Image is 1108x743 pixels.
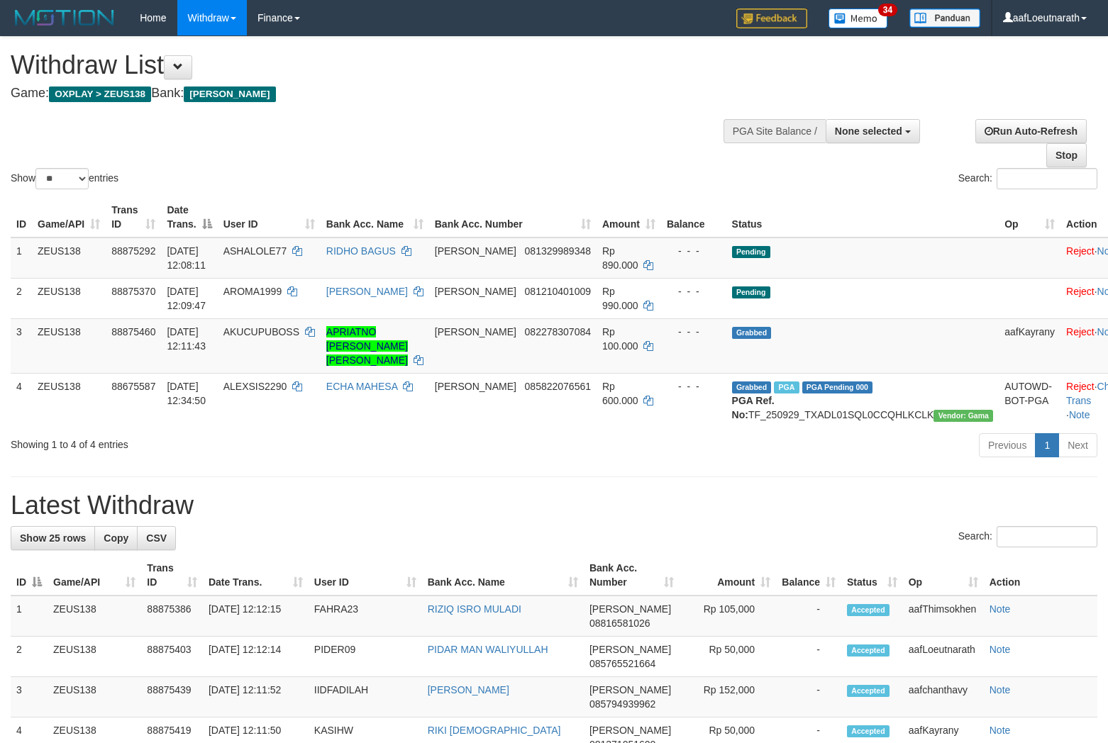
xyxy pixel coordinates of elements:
a: ECHA MAHESA [326,381,397,392]
h4: Game: Bank: [11,86,724,101]
a: Note [990,684,1011,695]
span: Show 25 rows [20,532,86,544]
td: Rp 105,000 [680,596,776,637]
td: 88875403 [141,637,203,677]
a: Reject [1066,286,1095,297]
span: [DATE] 12:11:43 [167,326,206,352]
div: - - - [667,244,721,258]
td: aafThimsokhen [903,596,984,637]
a: RIKI [DEMOGRAPHIC_DATA] [428,725,561,736]
img: MOTION_logo.png [11,7,118,28]
select: Showentries [35,168,89,189]
span: 88875292 [111,245,155,257]
th: Status [726,197,999,238]
span: Pending [732,286,770,298]
td: 1 [11,596,48,637]
td: 88875439 [141,677,203,717]
a: Note [990,644,1011,655]
span: 88875370 [111,286,155,297]
img: Feedback.jpg [736,9,807,28]
a: RIZIQ ISRO MULADI [428,603,521,615]
td: TF_250929_TXADL01SQL0CCQHLKCLK [726,373,999,428]
a: Previous [979,433,1036,457]
span: 34 [878,4,897,16]
th: Bank Acc. Number: activate to sort column ascending [429,197,597,238]
th: Date Trans.: activate to sort column ascending [203,555,309,596]
div: - - - [667,284,721,298]
td: aafKayrany [999,318,1060,373]
th: Op: activate to sort column ascending [903,555,984,596]
input: Search: [997,526,1097,547]
span: 88875460 [111,326,155,337]
label: Search: [958,526,1097,547]
th: Game/API: activate to sort column ascending [32,197,106,238]
a: Note [990,725,1011,736]
td: FAHRA23 [309,596,422,637]
a: [PERSON_NAME] [326,286,408,297]
div: PGA Site Balance / [724,119,826,143]
td: 2 [11,278,32,318]
a: Reject [1066,326,1095,337]
td: 2 [11,637,48,677]
td: 3 [11,677,48,717]
td: ZEUS138 [48,596,141,637]
span: Accepted [847,685,890,697]
span: Marked by aafpengsreynich [774,381,799,393]
td: ZEUS138 [48,637,141,677]
td: [DATE] 12:12:14 [203,637,309,677]
td: ZEUS138 [32,238,106,279]
span: Copy 08816581026 to clipboard [589,618,650,629]
td: ZEUS138 [32,373,106,428]
th: Action [984,555,1097,596]
th: Game/API: activate to sort column ascending [48,555,141,596]
a: Note [990,603,1011,615]
span: Vendor URL: https://trx31.1velocity.biz [934,410,993,422]
th: Amount: activate to sort column ascending [680,555,776,596]
th: Balance: activate to sort column ascending [776,555,841,596]
b: PGA Ref. No: [732,395,775,420]
h1: Latest Withdraw [11,491,1097,520]
span: [PERSON_NAME] [435,326,516,337]
span: [PERSON_NAME] [589,644,671,655]
td: Rp 50,000 [680,637,776,677]
span: Copy [104,532,128,544]
td: ZEUS138 [32,318,106,373]
td: ZEUS138 [48,677,141,717]
div: - - - [667,325,721,339]
th: Amount: activate to sort column ascending [597,197,661,238]
span: [PERSON_NAME] [435,381,516,392]
td: - [776,677,841,717]
span: Copy 085794939962 to clipboard [589,698,655,710]
th: Op: activate to sort column ascending [999,197,1060,238]
td: PIDER09 [309,637,422,677]
td: - [776,637,841,677]
span: [PERSON_NAME] [435,286,516,297]
label: Show entries [11,168,118,189]
span: [PERSON_NAME] [184,86,275,102]
span: Rp 100.000 [602,326,638,352]
td: Rp 152,000 [680,677,776,717]
td: aafLoeutnarath [903,637,984,677]
img: Button%20Memo.svg [829,9,888,28]
span: [PERSON_NAME] [589,603,671,615]
span: [DATE] 12:08:11 [167,245,206,271]
th: ID [11,197,32,238]
a: 1 [1035,433,1059,457]
span: [PERSON_NAME] [589,725,671,736]
a: Copy [94,526,138,550]
th: Status: activate to sort column ascending [841,555,903,596]
a: Run Auto-Refresh [975,119,1087,143]
span: OXPLAY > ZEUS138 [49,86,151,102]
span: Accepted [847,644,890,657]
th: User ID: activate to sort column ascending [218,197,321,238]
a: RIDHO BAGUS [326,245,396,257]
th: Balance [661,197,726,238]
td: 1 [11,238,32,279]
th: Date Trans.: activate to sort column descending [161,197,217,238]
span: Grabbed [732,327,772,339]
label: Search: [958,168,1097,189]
a: Next [1058,433,1097,457]
span: Rp 990.000 [602,286,638,311]
span: PGA Pending [802,381,873,393]
td: aafchanthavy [903,677,984,717]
